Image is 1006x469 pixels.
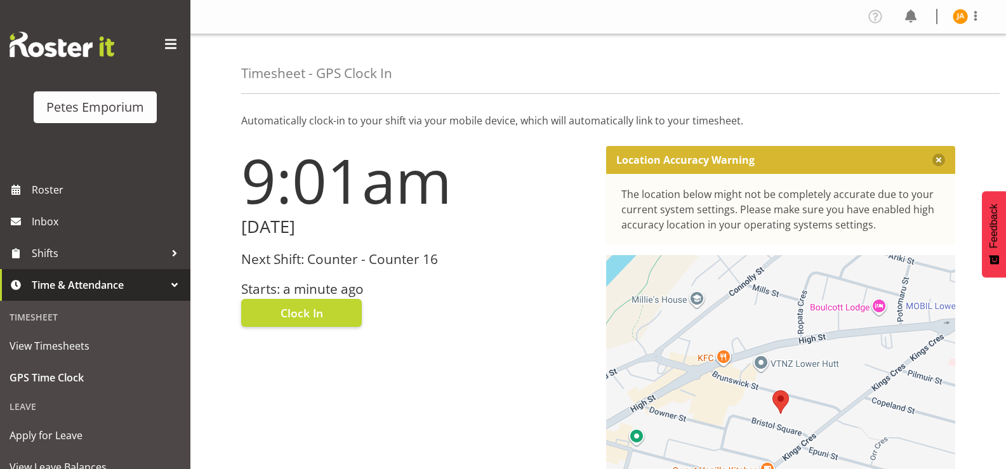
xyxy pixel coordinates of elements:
img: Rosterit website logo [10,32,114,57]
h1: 9:01am [241,146,591,215]
span: Inbox [32,212,184,231]
p: Automatically clock-in to your shift via your mobile device, which will automatically link to you... [241,113,955,128]
a: GPS Time Clock [3,362,187,393]
a: Apply for Leave [3,419,187,451]
div: Petes Emporium [46,98,144,117]
span: Clock In [281,305,323,321]
div: Timesheet [3,304,187,330]
a: View Timesheets [3,330,187,362]
span: Shifts [32,244,165,263]
span: Apply for Leave [10,426,181,445]
h4: Timesheet - GPS Clock In [241,66,392,81]
span: View Timesheets [10,336,181,355]
span: GPS Time Clock [10,368,181,387]
button: Clock In [241,299,362,327]
span: Roster [32,180,184,199]
button: Close message [932,154,945,166]
span: Feedback [988,204,1000,248]
img: jeseryl-armstrong10788.jpg [953,9,968,24]
button: Feedback - Show survey [982,191,1006,277]
div: The location below might not be completely accurate due to your current system settings. Please m... [621,187,941,232]
p: Location Accuracy Warning [616,154,755,166]
h3: Starts: a minute ago [241,282,591,296]
div: Leave [3,393,187,419]
span: Time & Attendance [32,275,165,294]
h3: Next Shift: Counter - Counter 16 [241,252,591,267]
h2: [DATE] [241,217,591,237]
